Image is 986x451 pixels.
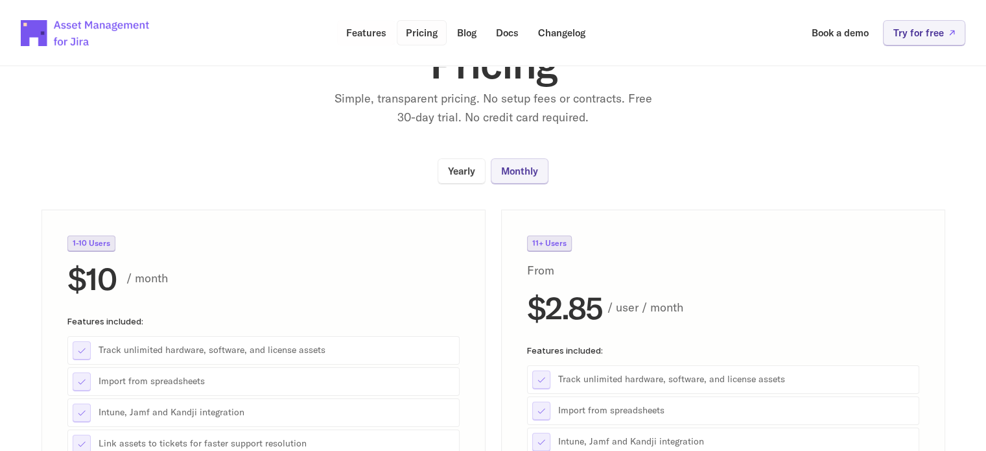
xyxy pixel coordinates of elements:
p: Import from spreadsheets [558,404,914,417]
a: Pricing [397,20,447,45]
p: Monthly [501,166,538,176]
p: Track unlimited hardware, software, and license assets [99,344,454,357]
p: Import from spreadsheets [99,375,454,388]
p: 1-10 Users [73,239,110,247]
a: Book a demo [803,20,878,45]
a: Changelog [529,20,594,45]
p: Simple, transparent pricing. No setup fees or contracts. Free 30-day trial. No credit card required. [331,90,655,127]
h2: $10 [67,262,116,296]
h2: $2.85 [527,290,602,324]
a: Docs [487,20,528,45]
p: 11+ Users [532,239,567,247]
p: Intune, Jamf and Kandji integration [99,406,454,419]
p: Features included: [67,316,460,325]
p: Features included: [527,345,919,354]
a: Features [337,20,395,45]
p: / user / month [607,298,919,317]
a: Try for free [883,20,965,45]
p: / month [126,269,460,288]
p: From [527,262,586,280]
p: Changelog [538,28,585,38]
a: Blog [448,20,486,45]
p: Try for free [893,28,944,38]
h1: Pricing [234,43,753,84]
p: Intune, Jamf and Kandji integration [558,435,914,448]
p: Book a demo [812,28,869,38]
p: Pricing [406,28,438,38]
p: Link assets to tickets for faster support resolution [99,437,454,450]
p: Yearly [448,166,475,176]
p: Blog [457,28,476,38]
p: Docs [496,28,519,38]
p: Track unlimited hardware, software, and license assets [558,373,914,386]
p: Features [346,28,386,38]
